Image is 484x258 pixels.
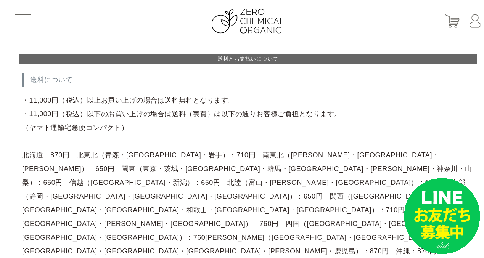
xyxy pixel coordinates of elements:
img: カート [445,14,460,28]
p: ・11,000円（税込）以上お買い上げの場合は送料無料となります。 ・11,000円（税込）以下のお買い上げの場合は送料（実費）は以下の通りお客様ご負担となります。 （ヤマト運輸宅急便コンパクト... [22,93,474,258]
img: small_line.png [404,178,480,254]
h2: 送料について [22,73,474,88]
img: ZERO CHEMICAL ORGANIC [212,9,285,34]
h2: 送料とお支払いについて [19,54,477,64]
img: マイページ [470,14,481,28]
